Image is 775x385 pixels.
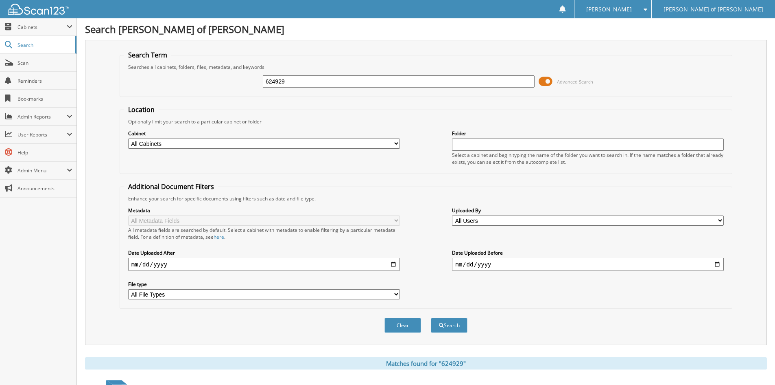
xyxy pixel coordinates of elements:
span: Scan [17,59,72,66]
div: All metadata fields are searched by default. Select a cabinet with metadata to enable filtering b... [128,227,400,240]
button: Search [431,318,467,333]
span: Advanced Search [557,79,593,85]
label: Date Uploaded After [128,249,400,256]
div: Optionally limit your search to a particular cabinet or folder [124,118,728,125]
label: Uploaded By [452,207,724,214]
label: Date Uploaded Before [452,249,724,256]
input: start [128,258,400,271]
span: Admin Reports [17,113,67,120]
span: Admin Menu [17,167,67,174]
span: Announcements [17,185,72,192]
legend: Location [124,105,159,114]
label: Metadata [128,207,400,214]
span: Help [17,149,72,156]
img: scan123-logo-white.svg [8,4,69,15]
span: Cabinets [17,24,67,31]
span: Reminders [17,77,72,84]
input: end [452,258,724,271]
label: File type [128,281,400,288]
h1: Search [PERSON_NAME] of [PERSON_NAME] [85,22,767,36]
span: [PERSON_NAME] [586,7,632,12]
label: Cabinet [128,130,400,137]
legend: Additional Document Filters [124,182,218,191]
span: Search [17,42,71,48]
span: User Reports [17,131,67,138]
div: Select a cabinet and begin typing the name of the folder you want to search in. If the name match... [452,152,724,165]
button: Clear [384,318,421,333]
label: Folder [452,130,724,137]
div: Matches found for "624929" [85,357,767,370]
div: Enhance your search for specific documents using filters such as date and file type. [124,195,728,202]
span: [PERSON_NAME] of [PERSON_NAME] [664,7,763,12]
a: here [214,233,224,240]
div: Searches all cabinets, folders, files, metadata, and keywords [124,64,728,70]
legend: Search Term [124,51,171,59]
span: Bookmarks [17,95,72,102]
